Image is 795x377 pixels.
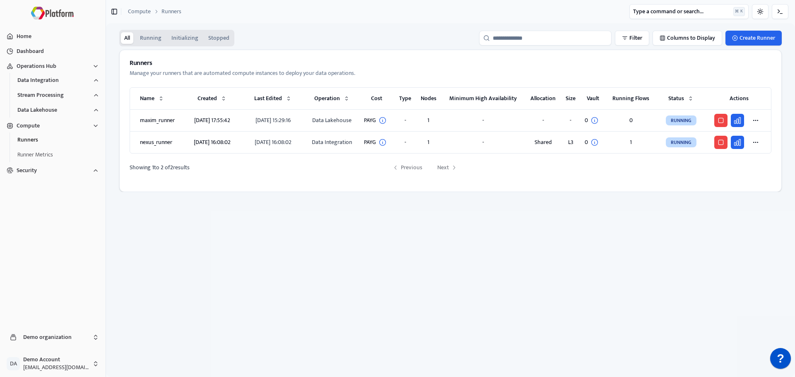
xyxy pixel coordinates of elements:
[23,363,89,372] span: [EMAIL_ADDRESS][DOMAIN_NAME]
[309,116,355,125] div: Data Lakehouse
[653,31,722,46] button: Columns to Display
[662,91,701,106] button: Status
[137,32,165,44] button: Running
[188,138,237,146] div: [DATE] 16:08:02
[309,138,355,146] div: Data Integration
[248,91,299,106] button: Last Edited
[314,91,350,106] button: Operation
[17,91,64,99] span: Stream Processing
[431,160,461,175] a: Go to next page
[419,94,438,103] div: Nodes
[140,137,172,147] span: nexus_runner
[419,138,438,146] div: 1
[17,122,40,130] span: Compute
[629,4,749,19] button: Type a command or search...⌘K
[633,7,703,16] span: Type a command or search...
[3,30,102,43] button: Home
[609,138,652,146] div: 1
[629,34,642,42] span: Filter
[7,357,20,370] span: D A
[362,94,391,103] div: Cost
[444,116,522,125] div: -
[14,74,103,87] button: Data Integration
[666,115,696,125] span: RUNNING
[609,94,652,103] div: Running Flows
[398,116,412,125] div: -
[564,138,576,146] div: L3
[528,138,558,146] div: Shared
[3,327,102,347] button: Demo organization
[14,133,103,146] button: Runners
[170,163,173,172] span: 2
[615,31,649,46] button: Filter
[3,354,102,374] button: DADemo Account[EMAIL_ADDRESS][DOMAIN_NAME]
[152,163,154,172] span: 1
[583,114,603,127] div: 0
[398,94,412,103] div: Type
[121,32,133,44] button: All
[398,138,412,146] div: -
[3,119,102,132] button: Compute
[3,60,102,73] button: Operations Hub
[3,164,102,177] button: Security
[528,116,558,125] div: -
[3,45,102,58] button: Dashboard
[401,163,422,172] span: Previous
[14,148,103,161] button: Runner Metrics
[528,94,558,103] div: Allocation
[609,116,652,125] div: 0
[364,138,376,146] span: payg
[583,94,603,103] div: Vault
[14,89,103,102] button: Stream Processing
[17,106,57,114] span: Data Lakehouse
[161,163,164,172] span: 2
[766,344,795,377] iframe: JSD widget
[243,138,302,146] div: [DATE] 16:08:02
[130,163,190,172] span: Showing to of results
[583,136,603,149] div: 0
[130,69,771,77] p: Manage your runners that are automated compute instances to deploy your data operations.
[444,138,522,146] div: -
[130,60,771,67] h3: Runners
[437,163,449,172] span: Next
[444,94,522,103] div: Minimum High Availability
[725,31,782,46] button: Create Runner
[14,103,103,117] button: Data Lakehouse
[205,32,233,44] button: Stopped
[133,91,171,106] button: Name
[243,116,302,125] div: [DATE] 15:29:16
[711,94,768,103] div: Actions
[168,32,202,44] button: Initializing
[666,137,696,147] span: RUNNING
[564,94,576,103] div: Size
[128,7,151,16] a: Compute
[740,34,775,42] span: Create Runner
[419,116,438,125] div: 1
[140,115,175,125] span: maxim_runner
[364,116,376,125] span: payg
[388,160,429,175] a: Go to previous page
[23,356,89,363] span: Demo Account
[388,160,461,175] nav: pagination
[23,334,89,341] span: Demo organization
[191,91,234,106] button: Created
[17,62,56,70] span: Operations Hub
[128,7,181,16] nav: breadcrumb
[17,76,59,84] span: Data Integration
[188,116,237,125] div: [DATE] 17:55:42
[17,166,37,175] span: Security
[564,116,576,125] div: -
[161,7,181,16] a: Runners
